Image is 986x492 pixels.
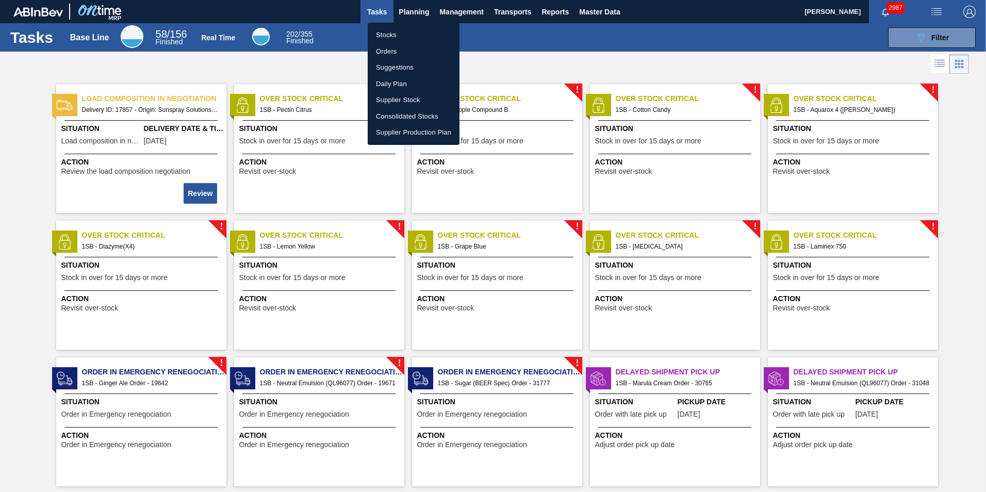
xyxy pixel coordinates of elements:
[368,108,459,125] a: Consolidated Stocks
[368,27,459,43] a: Stocks
[368,43,459,60] a: Orders
[368,59,459,76] a: Suggestions
[368,92,459,108] a: Supplier Stock
[368,76,459,92] a: Daily Plan
[368,124,459,141] a: Supplier Production Plan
